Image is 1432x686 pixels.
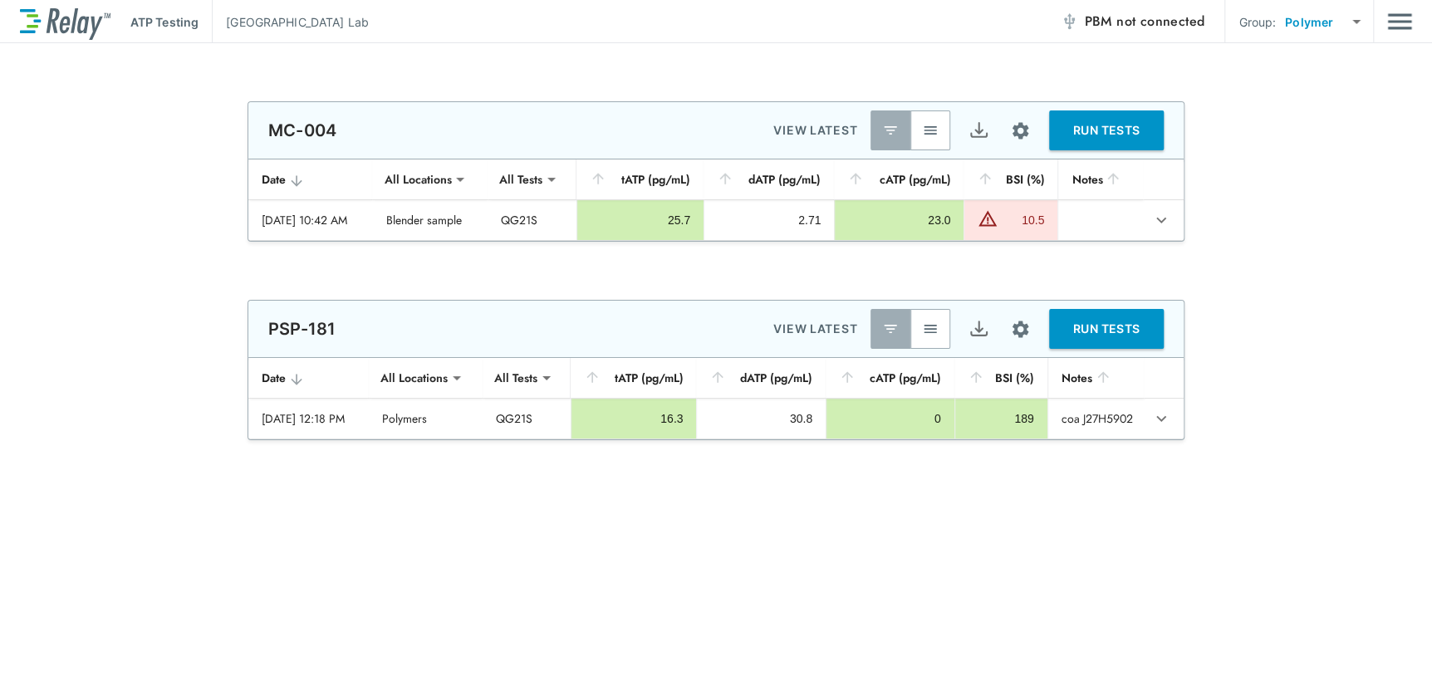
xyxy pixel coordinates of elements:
td: QG21S [488,200,576,240]
td: QG21S [483,399,571,439]
td: Blender sample [372,200,487,240]
table: sticky table [248,358,1184,439]
div: 25.7 [591,212,690,228]
img: Export Icon [969,120,989,141]
div: 189 [969,410,1034,427]
img: Offline Icon [1061,13,1077,30]
button: PBM not connected [1054,5,1211,38]
div: Notes [1072,169,1130,189]
div: [DATE] 10:42 AM [262,212,359,228]
div: All Tests [488,163,554,196]
th: Date [248,159,372,200]
th: Date [248,358,369,399]
span: not connected [1116,12,1204,31]
span: PBM [1084,10,1204,33]
button: Main menu [1387,6,1412,37]
button: expand row [1147,206,1175,234]
img: LuminUltra Relay [20,4,110,40]
button: Export [959,309,998,349]
div: All Locations [369,361,459,394]
div: cATP (pg/mL) [847,169,950,189]
p: [GEOGRAPHIC_DATA] Lab [226,13,369,31]
p: ATP Testing [130,13,199,31]
button: Site setup [998,109,1042,153]
div: [DATE] 12:18 PM [262,410,356,427]
p: VIEW LATEST [773,120,857,140]
div: dATP (pg/mL) [709,368,812,388]
div: cATP (pg/mL) [839,368,941,388]
img: Latest [882,321,899,337]
button: expand row [1147,404,1175,433]
div: 16.3 [585,410,683,427]
div: 2.71 [718,212,821,228]
div: Notes [1062,368,1130,388]
button: RUN TESTS [1049,309,1164,349]
td: coa J27H5902 [1047,399,1144,439]
p: Group: [1238,13,1276,31]
p: PSP-181 [268,319,336,339]
div: dATP (pg/mL) [717,169,821,189]
img: Settings Icon [1010,120,1031,141]
div: 10.5 [1002,212,1044,228]
img: Latest [882,122,899,139]
div: 0 [840,410,941,427]
p: MC-004 [268,120,336,140]
td: Polymers [369,399,483,439]
div: 30.8 [710,410,812,427]
img: Settings Icon [1010,319,1031,340]
img: Drawer Icon [1387,6,1412,37]
button: Site setup [998,307,1042,351]
img: View All [922,321,939,337]
img: Warning [978,208,998,228]
img: Export Icon [969,319,989,340]
div: All Locations [372,163,463,196]
button: Export [959,110,998,150]
p: VIEW LATEST [773,319,857,339]
table: sticky table [248,159,1184,241]
div: tATP (pg/mL) [590,169,690,189]
iframe: Resource center [1164,636,1415,674]
div: BSI (%) [977,169,1044,189]
div: tATP (pg/mL) [584,368,683,388]
button: RUN TESTS [1049,110,1164,150]
div: BSI (%) [968,368,1034,388]
div: All Tests [483,361,549,394]
img: View All [922,122,939,139]
div: 23.0 [848,212,950,228]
